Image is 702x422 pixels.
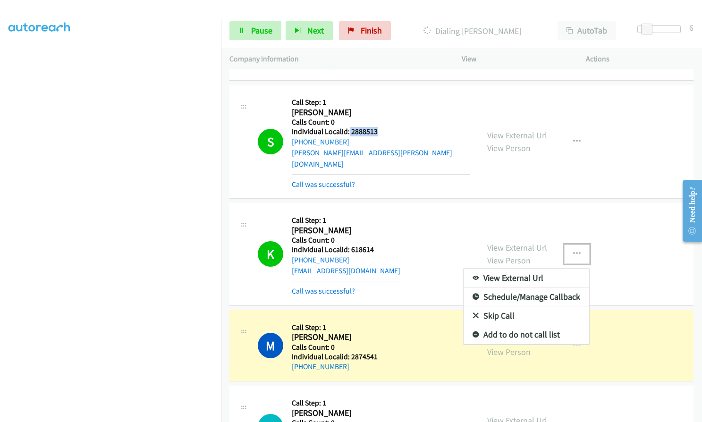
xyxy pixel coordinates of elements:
a: Skip Call [464,306,589,325]
h1: M [258,333,283,358]
a: View External Url [464,269,589,287]
a: Add to do not call list [464,325,589,344]
iframe: Resource Center [675,173,702,248]
a: Schedule/Manage Callback [464,287,589,306]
